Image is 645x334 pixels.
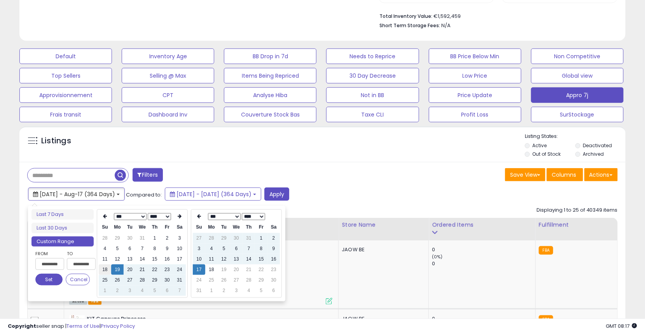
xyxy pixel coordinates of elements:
td: 27 [193,233,205,244]
button: Items Being Repriced [224,68,316,83]
span: Columns [552,171,576,179]
td: 1 [255,233,267,244]
th: Sa [173,222,186,233]
td: 13 [124,254,136,264]
a: Privacy Policy [101,322,135,330]
button: Dashboard Inv [122,107,214,122]
b: Total Inventory Value: [380,13,433,19]
button: Actions [584,168,618,181]
button: Appro 7j [531,87,624,103]
button: Needs to Reprice [326,49,419,64]
li: Last 7 Days [31,209,94,220]
th: Th [243,222,255,233]
td: 18 [205,264,218,275]
button: Columns [547,168,583,181]
td: 4 [205,244,218,254]
td: 8 [255,244,267,254]
th: Fr [161,222,173,233]
td: 10 [173,244,186,254]
h5: Listings [41,136,71,146]
td: 9 [267,244,280,254]
a: Terms of Use [66,322,100,330]
th: Mo [205,222,218,233]
td: 12 [218,254,230,264]
td: 4 [243,285,255,296]
td: 28 [99,233,111,244]
span: [DATE] - [DATE] (364 Days) [177,190,252,198]
td: 10 [193,254,205,264]
button: Top Sellers [19,68,112,83]
td: 14 [243,254,255,264]
td: 6 [230,244,243,254]
label: Active [532,142,547,149]
strong: Copyright [8,322,36,330]
button: Non Competitive [531,49,624,64]
td: 20 [124,264,136,275]
td: 16 [267,254,280,264]
td: 13 [230,254,243,264]
td: 30 [230,233,243,244]
td: 6 [161,285,173,296]
th: Tu [218,222,230,233]
td: 21 [136,264,149,275]
button: Filters [133,168,163,182]
small: (0%) [432,254,443,260]
button: Low Price [429,68,521,83]
td: 15 [255,254,267,264]
th: We [136,222,149,233]
td: 30 [161,275,173,285]
button: Frais transit [19,107,112,122]
td: 11 [99,254,111,264]
td: 20 [230,264,243,275]
td: 30 [124,233,136,244]
td: 2 [267,233,280,244]
th: Tu [124,222,136,233]
div: 0 [432,246,535,253]
button: CPT [122,87,214,103]
td: 4 [136,285,149,296]
td: 2 [111,285,124,296]
button: 30 Day Decrease [326,68,419,83]
td: 2 [218,285,230,296]
div: 0 [432,260,535,267]
button: Cancel [66,274,90,285]
td: 23 [267,264,280,275]
td: 16 [161,254,173,264]
td: 31 [136,233,149,244]
td: 9 [161,244,173,254]
td: 28 [205,233,218,244]
td: 1 [149,233,161,244]
th: Su [99,222,111,233]
td: 14 [136,254,149,264]
th: Th [149,222,161,233]
td: 24 [193,275,205,285]
label: From [35,250,63,257]
button: Apply [264,188,289,201]
div: JAOW BE [342,246,423,253]
td: 3 [173,233,186,244]
td: 3 [193,244,205,254]
td: 5 [218,244,230,254]
button: Global view [531,68,624,83]
td: 22 [149,264,161,275]
th: Su [193,222,205,233]
th: We [230,222,243,233]
td: 4 [99,244,111,254]
th: Mo [111,222,124,233]
th: Sa [267,222,280,233]
small: FBA [539,246,553,255]
label: Out of Stock [532,151,561,157]
p: Listing States: [525,133,626,140]
span: N/A [442,22,451,29]
td: 31 [243,233,255,244]
td: 3 [124,285,136,296]
td: 7 [173,285,186,296]
td: 7 [243,244,255,254]
span: Compared to: [126,191,162,198]
td: 17 [173,254,186,264]
td: 22 [255,264,267,275]
div: Ordered Items [432,221,532,229]
button: SurStockage [531,107,624,122]
div: Title [67,221,335,229]
button: Not in BB [326,87,419,103]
